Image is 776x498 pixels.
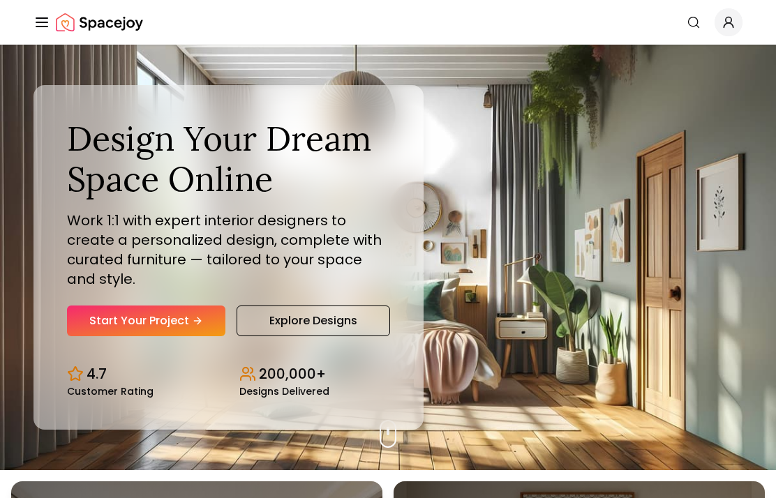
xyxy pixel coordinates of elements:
[56,8,143,36] a: Spacejoy
[237,305,390,336] a: Explore Designs
[67,119,390,199] h1: Design Your Dream Space Online
[56,8,143,36] img: Spacejoy Logo
[67,386,154,396] small: Customer Rating
[67,211,390,289] p: Work 1:1 with expert interior designers to create a personalized design, complete with curated fu...
[87,364,107,384] p: 4.7
[239,386,329,396] small: Designs Delivered
[67,353,390,396] div: Design stats
[67,305,225,336] a: Start Your Project
[259,364,326,384] p: 200,000+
